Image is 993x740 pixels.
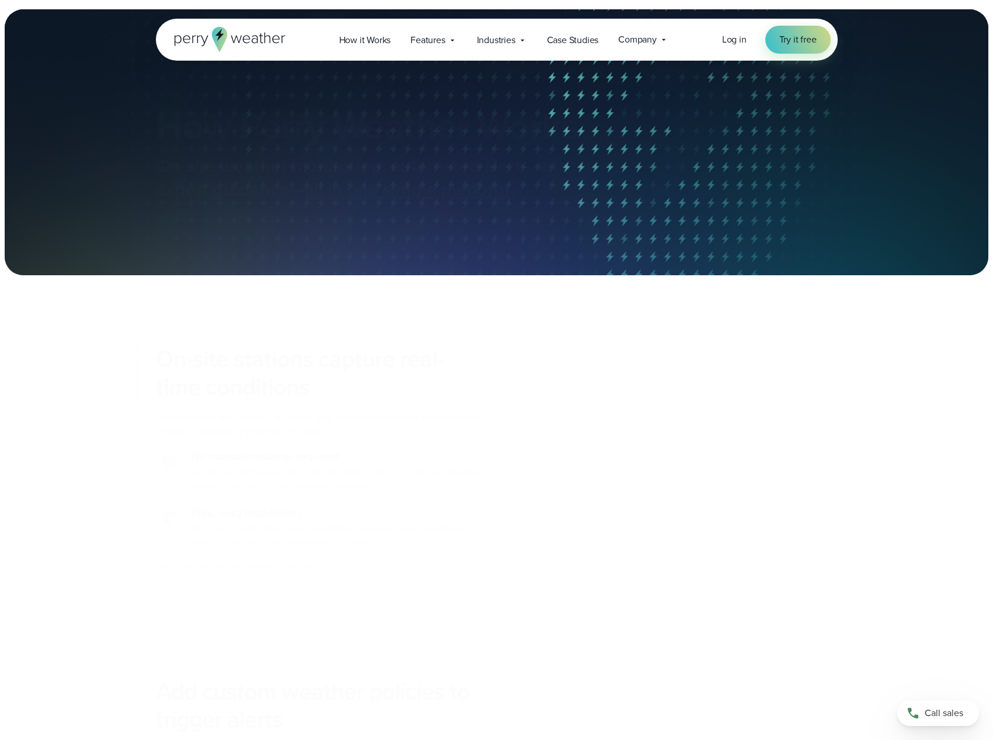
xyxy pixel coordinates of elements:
span: Log in [722,33,747,46]
a: Case Studies [537,28,609,52]
a: Try it free [765,26,831,54]
span: Company [618,33,657,47]
a: Log in [722,33,747,47]
a: How it Works [329,28,401,52]
span: How it Works [339,33,391,47]
span: Features [410,33,445,47]
span: Case Studies [547,33,599,47]
span: Call sales [925,706,963,720]
span: Industries [477,33,515,47]
span: Try it free [779,33,817,47]
a: Call sales [897,700,979,726]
